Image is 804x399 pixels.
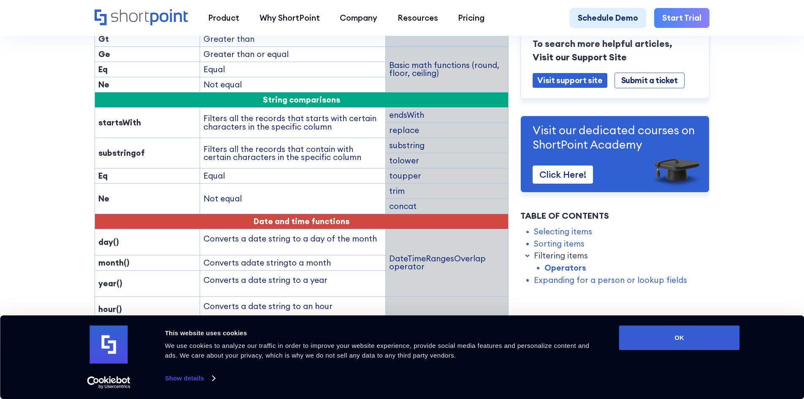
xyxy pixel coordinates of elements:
[386,184,509,199] td: trim
[98,258,130,268] strong: month()
[652,301,804,399] div: Widget de chat
[387,8,448,28] a: Resources
[208,12,239,24] div: Product
[448,8,495,28] a: Pricing
[615,72,685,88] a: Submit a ticket
[533,165,593,183] a: Click Here!
[246,258,288,268] span: date string
[200,168,386,184] td: Equal
[95,9,188,27] a: Home
[533,37,697,64] p: To search more helpful articles, Visit our Support Site
[533,122,697,152] p: Visit our dedicated courses on ShortPoint Academy
[654,8,709,28] a: Start Trial
[263,95,340,105] span: String comparisons
[98,79,109,90] strong: Ne
[534,250,588,262] a: Filtering items
[200,77,386,92] td: Not equal
[386,46,509,92] td: Basic math functions (round, floor, ceiling)
[458,12,485,24] div: Pricing
[200,62,386,77] td: Equal
[200,184,386,214] td: Not equal
[200,138,386,168] td: Filters all the records that contain with certain characters in the specific column
[330,8,387,28] a: Company
[98,34,109,44] strong: Gt
[534,225,592,238] a: Selecting items
[570,8,646,28] a: Schedule Demo
[203,233,382,245] p: Converts a date string to a day of the month
[544,262,586,274] a: Operators
[534,237,585,250] a: Sorting items
[72,376,146,389] a: Usercentrics Cookiebot - opens in a new window
[98,304,119,314] strong: hour(
[386,168,509,184] td: toupper
[340,12,377,24] div: Company
[98,278,122,288] strong: year()
[98,49,110,59] strong: Ge
[398,12,438,24] div: Resources
[165,372,215,385] a: Show details
[98,171,108,181] strong: Eq
[386,123,509,138] td: replace
[200,255,386,270] td: Converts a to a month
[98,237,119,247] strong: day()
[203,300,382,312] p: Converts a date string to an hour
[198,8,249,28] a: Product
[386,153,509,168] td: tolower
[200,46,386,62] td: Greater than or equal
[98,64,108,74] strong: Eq
[200,107,386,138] td: Filters all the records that starts with certain characters in the specific column
[534,274,687,286] a: Expanding for a person or lookup fields
[619,326,740,350] button: OK
[165,328,600,338] div: This website uses cookies
[98,193,109,204] strong: Ne
[165,342,590,359] span: We use cookies to analyze our traffic in order to improve your website experience, provide social...
[386,138,509,153] td: substring
[119,304,122,314] strong: )
[254,216,349,226] span: Date and time functions
[520,209,709,222] div: Table of Contents
[533,73,607,87] a: Visit support site
[386,296,509,375] td: Querying whether a date time falls inside a recurrent date time pattern
[260,12,320,24] div: Why ShortPoint
[200,31,386,46] td: Greater than
[98,117,141,128] strong: startsWith
[389,255,505,271] div: DateTimeRangesOverlap operator
[249,8,330,28] a: Why ShortPoint
[652,301,804,399] iframe: Chat Widget
[90,326,128,364] img: logo
[386,199,509,214] td: concat
[98,148,145,158] strong: substringof
[386,107,509,122] td: endsWith
[203,274,382,286] p: Converts a date string to a year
